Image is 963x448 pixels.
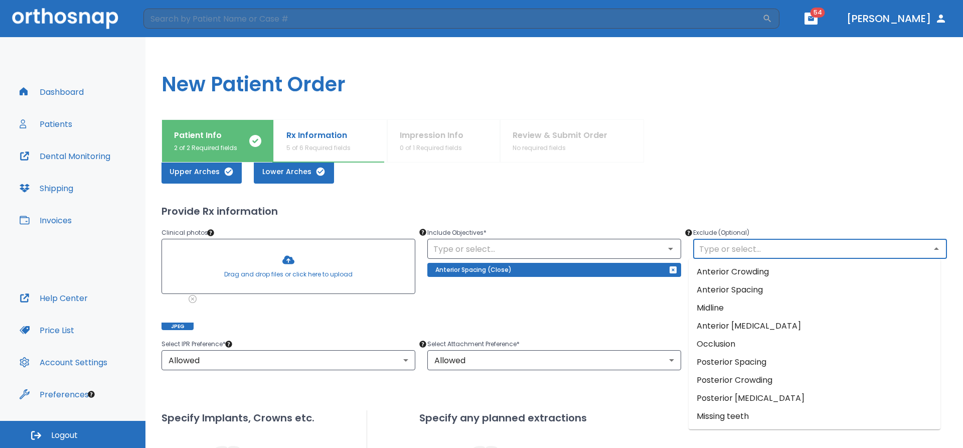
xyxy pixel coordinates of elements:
li: Occlusion [689,335,940,353]
button: Lower Arches [254,160,334,184]
span: 54 [811,8,825,18]
p: 2 of 2 Required fields [174,143,237,153]
p: Select Attachment Preference * [427,338,681,350]
p: Exclude (Optional) [693,227,947,239]
p: Patient Info [174,129,237,141]
input: Search by Patient Name or Case # [143,9,762,29]
p: Select IPR Preference * [162,338,415,350]
p: 5 of 6 Required fields [286,143,351,153]
button: Invoices [14,208,78,232]
li: Anterior Spacing [689,281,940,299]
h1: New Patient Order [145,37,963,119]
button: Shipping [14,176,79,200]
img: Orthosnap [12,8,118,29]
p: Rx Information [286,129,351,141]
div: Tooltip anchor [418,228,427,237]
li: Midline [689,299,940,317]
li: Missing teeth [689,407,940,425]
input: Type or select... [696,242,944,256]
button: Upper Arches [162,160,242,184]
button: Account Settings [14,350,113,374]
span: Lower Arches [264,167,324,177]
div: Allowed [427,350,681,370]
li: Posterior Crowding [689,371,940,389]
li: Anterior [MEDICAL_DATA] [689,317,940,335]
button: Open [664,242,678,256]
li: Posterior Spacing [689,353,940,371]
button: [PERSON_NAME] [843,10,951,28]
li: Posterior [MEDICAL_DATA] [689,389,940,407]
span: Upper Arches [172,167,232,177]
span: Logout [51,430,78,441]
button: Dashboard [14,80,90,104]
button: Preferences [14,382,95,406]
p: Include Objectives * [427,227,681,239]
div: Tooltip anchor [87,390,96,399]
span: JPEG [162,323,194,330]
button: Help Center [14,286,94,310]
button: Price List [14,318,80,342]
button: Dental Monitoring [14,144,116,168]
button: Patients [14,112,78,136]
div: Tooltip anchor [418,340,427,349]
div: Tooltip anchor [224,340,233,349]
input: Type or select... [430,242,678,256]
div: Allowed [162,350,415,370]
p: Anterior Spacing (Close) [435,264,512,276]
li: Anterior Crowding [689,263,940,281]
div: Tooltip anchor [206,228,215,237]
button: Close [929,242,943,256]
h2: Provide Rx information [162,204,947,219]
h2: Specify any planned extractions [419,410,587,425]
h2: Specify Implants, Crowns etc. [162,410,314,425]
div: Tooltip anchor [684,228,693,237]
p: Clinical photos * [162,227,415,239]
